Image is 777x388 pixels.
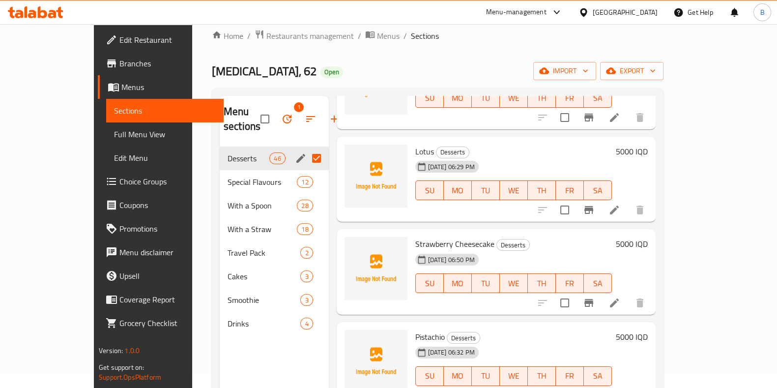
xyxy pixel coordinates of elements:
a: Edit menu item [608,297,620,309]
div: With a Straw [228,223,297,235]
button: Branch-specific-item [577,198,601,222]
span: Open [320,68,343,76]
span: Full Menu View [114,128,216,140]
span: With a Spoon [228,200,297,211]
span: Sections [411,30,439,42]
a: Menu disclaimer [98,240,224,264]
span: Select all sections [255,109,275,129]
h2: Menu sections [224,104,260,134]
li: / [403,30,407,42]
span: Grocery Checklist [119,317,216,329]
button: edit [293,151,308,166]
button: TH [528,273,556,293]
span: TH [532,276,552,291]
button: WE [500,273,528,293]
div: Cakes [228,270,301,282]
span: B [760,7,764,18]
button: SA [584,366,612,386]
button: import [533,62,596,80]
li: / [358,30,361,42]
div: items [300,270,313,282]
a: Upsell [98,264,224,288]
span: export [608,65,656,77]
button: WE [500,366,528,386]
span: FR [560,369,580,383]
span: 3 [301,296,312,305]
button: SU [415,273,444,293]
a: Grocery Checklist [98,311,224,335]
div: Drinks [228,318,301,329]
a: Coupons [98,193,224,217]
span: 1.0.0 [124,344,140,357]
div: Desserts [228,152,269,164]
span: Menus [377,30,400,42]
span: SU [420,183,440,198]
span: Sections [114,105,216,117]
div: Menu-management [486,6,547,18]
h6: 5000 IQD [616,145,648,158]
button: FR [556,180,584,200]
div: Travel Pack2 [220,241,329,265]
span: 1 [294,102,304,112]
span: Sort sections [299,107,322,131]
div: Special Flavours12 [220,170,329,194]
span: TH [532,91,552,105]
button: TU [472,273,500,293]
button: delete [628,291,652,315]
span: MO [448,369,468,383]
div: items [300,247,313,259]
button: SU [415,180,444,200]
a: Choice Groups [98,170,224,193]
span: Restaurants management [266,30,354,42]
span: Smoothie [228,294,301,306]
span: Version: [99,344,123,357]
button: Branch-specific-item [577,106,601,129]
a: Full Menu View [106,122,224,146]
span: FR [560,183,580,198]
button: SU [415,366,444,386]
button: TH [528,88,556,108]
div: items [300,294,313,306]
button: WE [500,88,528,108]
span: 2 [301,248,312,258]
button: MO [444,180,472,200]
span: Select to update [554,200,575,220]
button: TU [472,366,500,386]
div: Smoothie3 [220,288,329,312]
li: / [247,30,251,42]
span: Upsell [119,270,216,282]
span: MO [448,183,468,198]
span: MO [448,91,468,105]
button: SA [584,180,612,200]
span: SU [420,91,440,105]
button: MO [444,88,472,108]
span: Travel Pack [228,247,301,259]
span: WE [504,276,524,291]
span: SA [588,276,608,291]
button: FR [556,366,584,386]
span: import [541,65,588,77]
span: Desserts [497,239,529,251]
button: delete [628,106,652,129]
span: Coverage Report [119,294,216,305]
div: With a Straw18 [220,217,329,241]
span: Strawberry Cheesecake [415,237,494,251]
span: Promotions [119,223,216,235]
span: Desserts [436,147,469,158]
span: 4 [301,319,312,328]
div: items [269,152,285,164]
span: TU [476,276,496,291]
button: WE [500,180,528,200]
span: Edit Restaurant [119,34,216,46]
span: SU [420,369,440,383]
span: 3 [301,272,312,281]
button: SU [415,88,444,108]
div: Drinks4 [220,312,329,335]
a: Support.OpsPlatform [99,371,161,384]
span: Select to update [554,293,575,313]
button: SA [584,273,612,293]
span: Desserts [447,332,480,344]
div: Desserts46edit [220,147,329,170]
a: Branches [98,52,224,75]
